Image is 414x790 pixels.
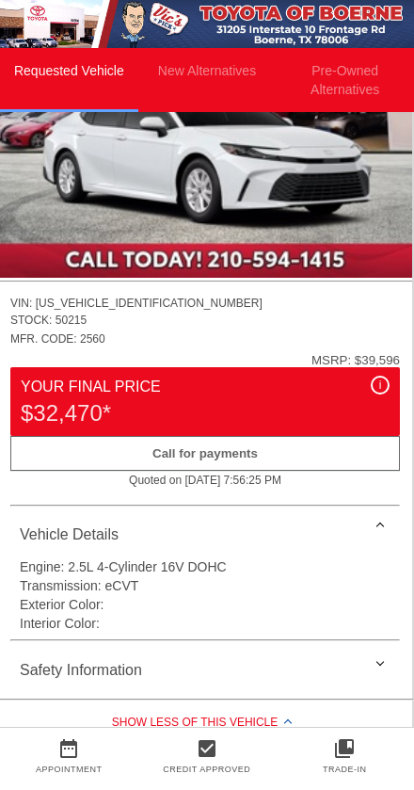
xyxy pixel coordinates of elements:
[21,376,390,398] div: Your Final Price
[10,472,400,498] div: Quoted on [DATE] 7:56:25 PM
[163,765,250,774] a: Credit Approved
[138,737,277,760] a: check_box
[276,737,414,760] a: collections_bookmark
[10,297,32,310] span: VIN:
[20,576,390,595] div: Transmission: eCVT
[10,332,77,346] span: MFR. CODE:
[21,398,390,428] div: $32,470*
[20,557,390,576] div: Engine: 2.5L 4-Cylinder 16V DOHC
[20,614,390,633] div: Interior Color:
[36,765,103,774] a: Appointment
[20,595,390,614] div: Exterior Color:
[276,48,414,112] li: Pre-Owned Alternatives
[80,332,105,346] span: 2560
[10,314,52,327] span: STOCK:
[10,512,400,557] div: Vehicle Details
[311,353,400,367] div: MSRP: $39,596
[379,379,382,392] span: i
[10,648,400,693] div: Safety Information
[56,314,87,327] span: 50215
[323,765,367,774] a: Trade-In
[10,436,400,471] div: Call for payments
[36,297,263,310] span: [US_VEHICLE_IDENTIFICATION_NUMBER]
[138,48,277,112] li: New Alternatives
